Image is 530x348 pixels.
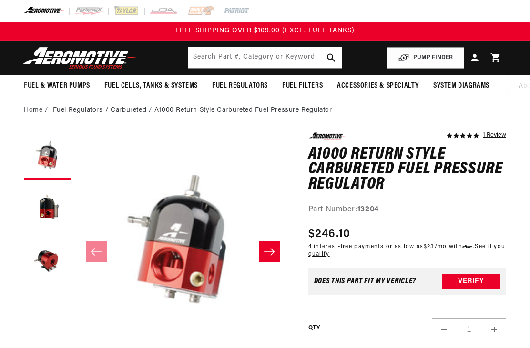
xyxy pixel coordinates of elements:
button: Load image 2 in gallery view [24,185,71,232]
span: Fuel Regulators [212,81,268,91]
summary: Fuel Filters [275,75,330,97]
input: Search by Part Number, Category or Keyword [188,47,342,68]
span: Fuel Cells, Tanks & Systems [104,81,198,91]
button: Slide left [86,241,107,262]
summary: Fuel & Water Pumps [17,75,97,97]
a: Home [24,105,42,116]
button: Load image 3 in gallery view [24,237,71,285]
span: System Diagrams [433,81,489,91]
button: Slide right [259,241,280,262]
li: A1000 Return Style Carbureted Fuel Pressure Regulator [154,105,332,116]
span: Affirm [462,244,473,249]
li: Fuel Regulators [53,105,111,116]
button: search button [321,47,342,68]
span: Fuel & Water Pumps [24,81,90,91]
summary: System Diagrams [426,75,497,97]
button: Load image 1 in gallery view [24,132,71,180]
a: 1 reviews [483,132,506,139]
span: Fuel Filters [282,81,323,91]
span: $23 [424,244,435,249]
span: FREE SHIPPING OVER $109.00 (EXCL. FUEL TANKS) [175,27,355,34]
h1: A1000 Return Style Carbureted Fuel Pressure Regulator [308,147,506,192]
nav: breadcrumbs [24,105,506,116]
summary: Fuel Regulators [205,75,275,97]
div: Part Number: [308,204,506,216]
summary: Fuel Cells, Tanks & Systems [97,75,205,97]
li: Carbureted [111,105,154,116]
span: $246.10 [308,226,351,243]
span: Accessories & Specialty [337,81,419,91]
label: QTY [308,324,320,332]
div: Does This part fit My vehicle? [314,278,417,285]
button: PUMP FINDER [387,47,464,69]
button: Verify [442,274,500,289]
p: 4 interest-free payments or as low as /mo with . [308,243,506,259]
strong: 13204 [357,206,379,213]
img: Aeromotive [20,47,140,69]
summary: Accessories & Specialty [330,75,426,97]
